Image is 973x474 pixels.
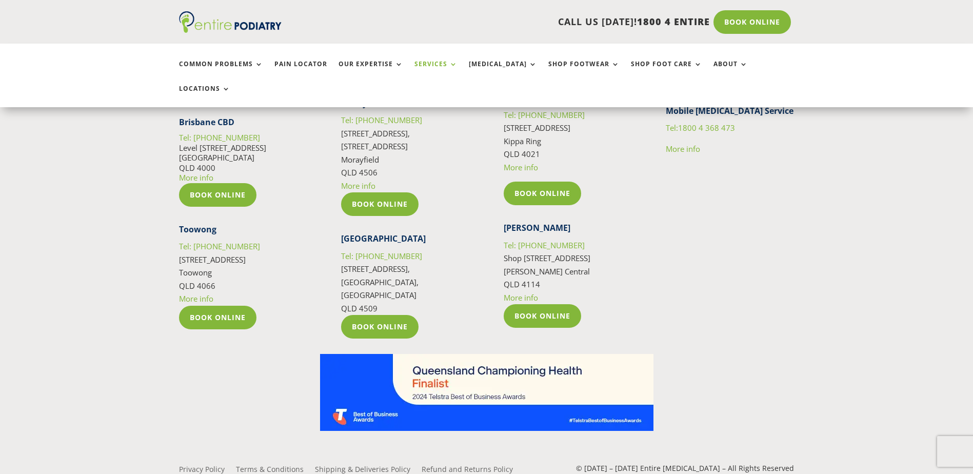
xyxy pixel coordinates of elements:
strong: Brisbane CBD [179,116,234,128]
a: More info [504,162,538,172]
p: [STREET_ADDRESS], [STREET_ADDRESS] Morayfield QLD 4506 [341,114,470,192]
a: Our Expertise [339,61,403,83]
strong: Toowong [179,224,216,235]
a: More info [504,292,538,303]
a: Book Online [179,306,256,329]
p: [STREET_ADDRESS], [GEOGRAPHIC_DATA], [GEOGRAPHIC_DATA] QLD 4509 [341,250,470,315]
a: Pain Locator [274,61,327,83]
a: Shop Foot Care [631,61,702,83]
a: Book Online [504,304,581,328]
a: Locations [179,85,230,107]
p: Shop [STREET_ADDRESS] [PERSON_NAME] Central QLD 4114 [504,239,632,305]
a: Tel: [PHONE_NUMBER] [179,132,260,143]
a: Common Problems [179,61,263,83]
a: Tel: [PHONE_NUMBER] [504,240,585,250]
a: Shop Footwear [548,61,620,83]
strong: [PERSON_NAME] [504,222,570,233]
img: logo (1) [179,11,282,33]
a: Tel: [PHONE_NUMBER] [179,241,260,251]
a: Book Online [713,10,791,34]
img: Telstra Business Awards QLD State Finalist - Championing Health Category [320,354,653,431]
a: More info [179,293,213,304]
p: Level [STREET_ADDRESS] [GEOGRAPHIC_DATA] QLD 4000 [179,133,308,183]
a: Book Online [341,315,419,339]
a: Entire Podiatry [179,25,282,35]
strong: [GEOGRAPHIC_DATA] [341,233,426,244]
a: About [713,61,748,83]
a: Book Online [341,192,419,216]
strong: Mobile [MEDICAL_DATA] Service [666,105,793,116]
p: CALL US [DATE]! [321,15,710,29]
a: [MEDICAL_DATA] [469,61,537,83]
a: More info [666,144,700,154]
a: Book Online [504,182,581,205]
a: Book Online [179,183,256,207]
a: Tel: [PHONE_NUMBER] [341,251,422,261]
a: Tel:1800 4 368 473 [666,123,735,133]
span: 1800 4 368 473 [678,123,735,133]
p: [STREET_ADDRESS] Toowong QLD 4066 [179,240,308,306]
a: Tel: [PHONE_NUMBER] [504,110,585,120]
a: Telstra Business Awards QLD State Finalist - Championing Health Category [320,423,653,433]
a: More info [179,172,213,183]
span: 1800 4 ENTIRE [637,15,710,28]
a: Tel: [PHONE_NUMBER] [341,115,422,125]
strong: Morayfield [341,97,385,109]
p: [STREET_ADDRESS] Kippa Ring QLD 4021 [504,109,632,182]
a: More info [341,181,375,191]
a: Services [414,61,458,83]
